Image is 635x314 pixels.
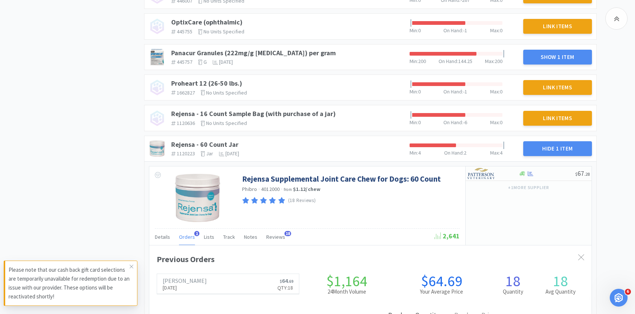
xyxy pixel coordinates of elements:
[523,111,592,126] button: Link Items
[443,88,463,95] span: On Hand :
[489,288,537,295] h2: Quantity
[410,149,418,156] span: Min :
[537,274,584,288] h1: 18
[500,149,502,156] span: 4
[157,253,584,266] div: Previous Orders
[463,119,467,126] span: -6
[177,59,192,65] span: 445757
[418,149,421,156] span: 4
[149,110,165,126] img: no_image.png
[444,149,464,156] span: On Hand :
[206,120,247,126] span: No units specified
[418,27,421,34] span: 0
[284,231,291,236] span: 18
[223,234,235,240] span: Track
[149,49,165,65] img: a273779258234012b5c73463dd6a1695_50074.jpeg
[584,171,590,177] span: . 28
[500,88,502,95] span: 0
[171,79,242,87] a: Proheart 12 (26-50 lbs.)
[177,120,195,126] span: 1120636
[557,53,574,60] span: 1 Item
[281,186,283,192] span: ·
[173,174,222,222] img: ff46a6fb87df48689acbf1d2652749a6_315220.jpeg
[206,150,213,157] span: jar
[439,58,458,65] span: On Hand :
[9,265,130,301] p: Please note that our cash back gift card selections are temporarily unavailable for redemption du...
[293,186,321,192] strong: $1.12 / chew
[410,58,418,65] span: Min :
[171,18,242,26] a: OptixCare (ophthalmic)
[258,186,260,192] span: ·
[575,169,590,178] span: 67
[203,59,207,65] span: g
[177,89,195,96] span: 1662827
[489,274,537,288] h1: 18
[523,50,592,65] button: Show 1 Item
[410,88,418,95] span: Min :
[556,145,573,152] span: 1 Item
[244,234,257,240] span: Notes
[225,150,239,157] span: [DATE]
[163,284,207,292] p: [DATE]
[523,141,592,156] button: Hide 1 Item
[418,58,426,65] span: 200
[504,182,553,193] button: +1more supplier
[206,89,247,96] span: No units specified
[468,168,495,179] img: f5e969b455434c6296c6d81ef179fa71_3.png
[299,274,394,288] h1: $1,164
[490,27,500,34] span: Max :
[266,234,285,240] span: Reviews
[157,274,299,294] a: [PERSON_NAME][DATE]$64.69Qty:18
[490,119,500,126] span: Max :
[537,288,584,295] h2: Avg Quantity
[280,277,293,284] span: 64
[463,88,467,95] span: -1
[261,186,280,192] span: 4012000
[485,58,495,65] span: Max :
[171,49,336,57] a: Panacur Granules (222mg/g [MEDICAL_DATA]) per gram
[575,171,577,177] span: $
[177,150,195,157] span: 1120223
[490,88,500,95] span: Max :
[523,19,592,34] button: Link Items
[410,27,418,34] span: Min :
[163,278,207,284] h6: [PERSON_NAME]
[418,88,421,95] span: 0
[288,197,316,205] p: (18 Reviews)
[204,234,214,240] span: Lists
[280,279,282,284] span: $
[458,58,472,65] span: 144.25
[242,174,441,184] a: Rejensa Supplemental Joint Care Chew for Dogs: 60 Count
[434,232,460,240] span: 2,641
[500,119,502,126] span: 0
[625,289,631,295] span: 6
[149,18,165,34] img: no_image.png
[179,234,195,240] span: Orders
[194,231,199,236] span: 1
[495,58,502,65] span: 200
[203,28,244,35] span: No units specified
[284,187,292,192] span: from
[463,27,467,34] span: -1
[149,141,165,157] img: 882221dc39dd4d8186f1ba7fddf72c83_379491.jpeg
[288,279,293,284] span: . 69
[299,288,394,295] h2: 24 Month Volume
[242,186,257,192] a: Phibro
[394,274,489,288] h1: $64.69
[155,234,170,240] span: Details
[500,27,502,34] span: 0
[464,149,466,156] span: 2
[394,288,489,295] h2: Your Average Price
[443,27,463,34] span: On Hand :
[171,140,238,149] a: Rejensa - 60 Count Jar
[149,79,165,96] img: no_image.png
[177,28,192,35] span: 445755
[410,119,418,126] span: Min :
[219,59,233,65] span: [DATE]
[277,284,293,292] p: Qty: 18
[171,109,336,118] a: Rejensa - 16 Count Sample Bag (with purchase of a jar)
[490,149,500,156] span: Max :
[523,80,592,95] button: Link Items
[610,289,628,307] iframe: Intercom live chat
[443,119,463,126] span: On Hand :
